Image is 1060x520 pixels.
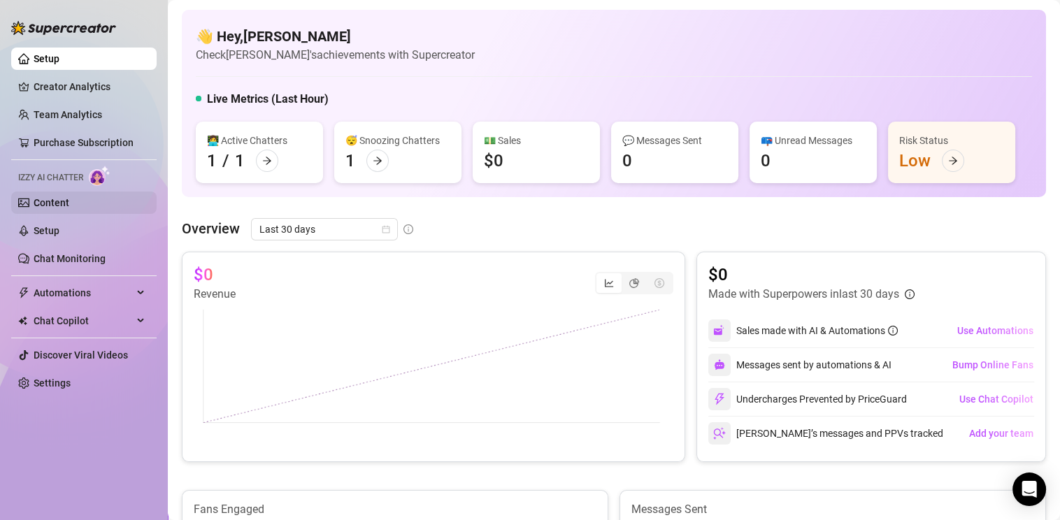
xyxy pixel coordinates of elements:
[194,263,213,286] article: $0
[736,323,898,338] div: Sales made with AI & Automations
[34,53,59,64] a: Setup
[708,286,899,303] article: Made with Superpowers in last 30 days
[631,502,1034,517] article: Messages Sent
[888,326,898,335] span: info-circle
[403,224,413,234] span: info-circle
[622,133,727,148] div: 💬 Messages Sent
[18,171,83,185] span: Izzy AI Chatter
[345,133,450,148] div: 😴 Snoozing Chatters
[899,133,1004,148] div: Risk Status
[34,282,133,304] span: Automations
[34,377,71,389] a: Settings
[654,278,664,288] span: dollar-circle
[948,156,958,166] span: arrow-right
[959,393,1033,405] span: Use Chat Copilot
[708,354,891,376] div: Messages sent by automations & AI
[207,133,312,148] div: 👩‍💻 Active Chatters
[713,393,726,405] img: svg%3e
[34,349,128,361] a: Discover Viral Videos
[235,150,245,172] div: 1
[957,319,1034,342] button: Use Automations
[968,422,1034,445] button: Add your team
[382,225,390,233] span: calendar
[182,218,240,239] article: Overview
[959,388,1034,410] button: Use Chat Copilot
[957,325,1033,336] span: Use Automations
[34,225,59,236] a: Setup
[604,278,614,288] span: line-chart
[713,324,726,337] img: svg%3e
[196,46,475,64] article: Check [PERSON_NAME]'s achievements with Supercreator
[952,359,1033,370] span: Bump Online Fans
[194,286,236,303] article: Revenue
[761,133,866,148] div: 📪 Unread Messages
[622,150,632,172] div: 0
[89,166,110,186] img: AI Chatter
[1012,472,1046,506] div: Open Intercom Messenger
[761,150,771,172] div: 0
[262,156,272,166] span: arrow-right
[34,253,106,264] a: Chat Monitoring
[484,150,503,172] div: $0
[34,197,69,208] a: Content
[905,289,915,299] span: info-circle
[34,75,145,98] a: Creator Analytics
[18,287,29,298] span: thunderbolt
[207,150,217,172] div: 1
[713,427,726,440] img: svg%3e
[595,272,673,294] div: segmented control
[969,428,1033,439] span: Add your team
[207,91,329,108] h5: Live Metrics (Last Hour)
[194,502,596,517] article: Fans Engaged
[952,354,1034,376] button: Bump Online Fans
[484,133,589,148] div: 💵 Sales
[18,316,27,326] img: Chat Copilot
[708,263,915,286] article: $0
[708,388,907,410] div: Undercharges Prevented by PriceGuard
[708,422,943,445] div: [PERSON_NAME]’s messages and PPVs tracked
[373,156,382,166] span: arrow-right
[196,27,475,46] h4: 👋 Hey, [PERSON_NAME]
[34,137,134,148] a: Purchase Subscription
[629,278,639,288] span: pie-chart
[259,219,389,240] span: Last 30 days
[11,21,116,35] img: logo-BBDzfeDw.svg
[345,150,355,172] div: 1
[34,109,102,120] a: Team Analytics
[34,310,133,332] span: Chat Copilot
[714,359,725,370] img: svg%3e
